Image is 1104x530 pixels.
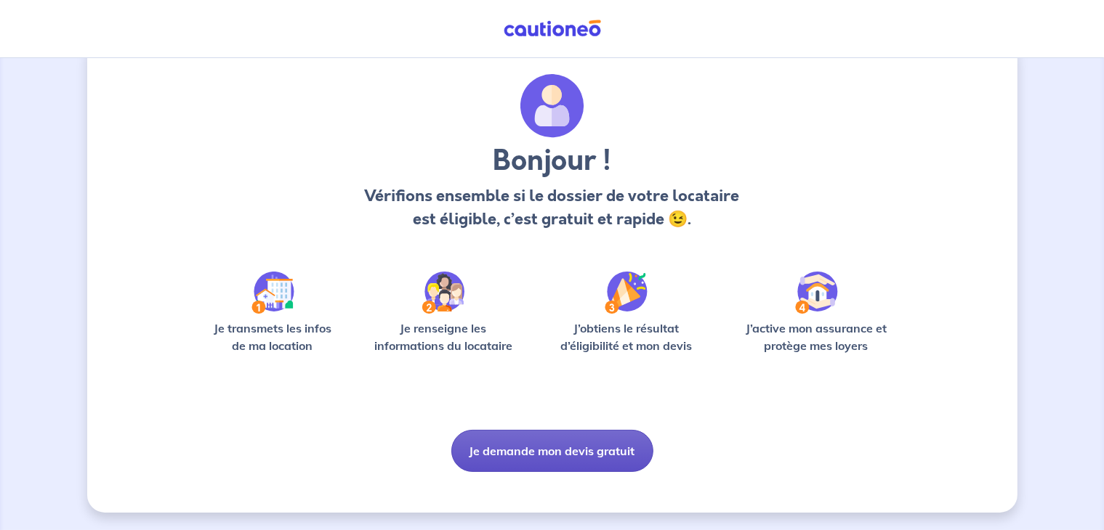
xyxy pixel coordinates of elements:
button: Je demande mon devis gratuit [451,430,653,472]
p: J’active mon assurance et protège mes loyers [732,319,901,354]
p: Je transmets les infos de ma location [204,319,342,354]
img: /static/c0a346edaed446bb123850d2d04ad552/Step-2.svg [422,272,464,314]
img: Cautioneo [498,20,607,38]
img: /static/90a569abe86eec82015bcaae536bd8e6/Step-1.svg [251,272,294,314]
img: archivate [520,74,584,138]
h3: Bonjour ! [360,144,744,179]
img: /static/f3e743aab9439237c3e2196e4328bba9/Step-3.svg [605,272,648,314]
img: /static/bfff1cf634d835d9112899e6a3df1a5d/Step-4.svg [795,272,838,314]
p: Je renseigne les informations du locataire [366,319,522,354]
p: Vérifions ensemble si le dossier de votre locataire est éligible, c’est gratuit et rapide 😉. [360,184,744,231]
p: J’obtiens le résultat d’éligibilité et mon devis [544,319,709,354]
